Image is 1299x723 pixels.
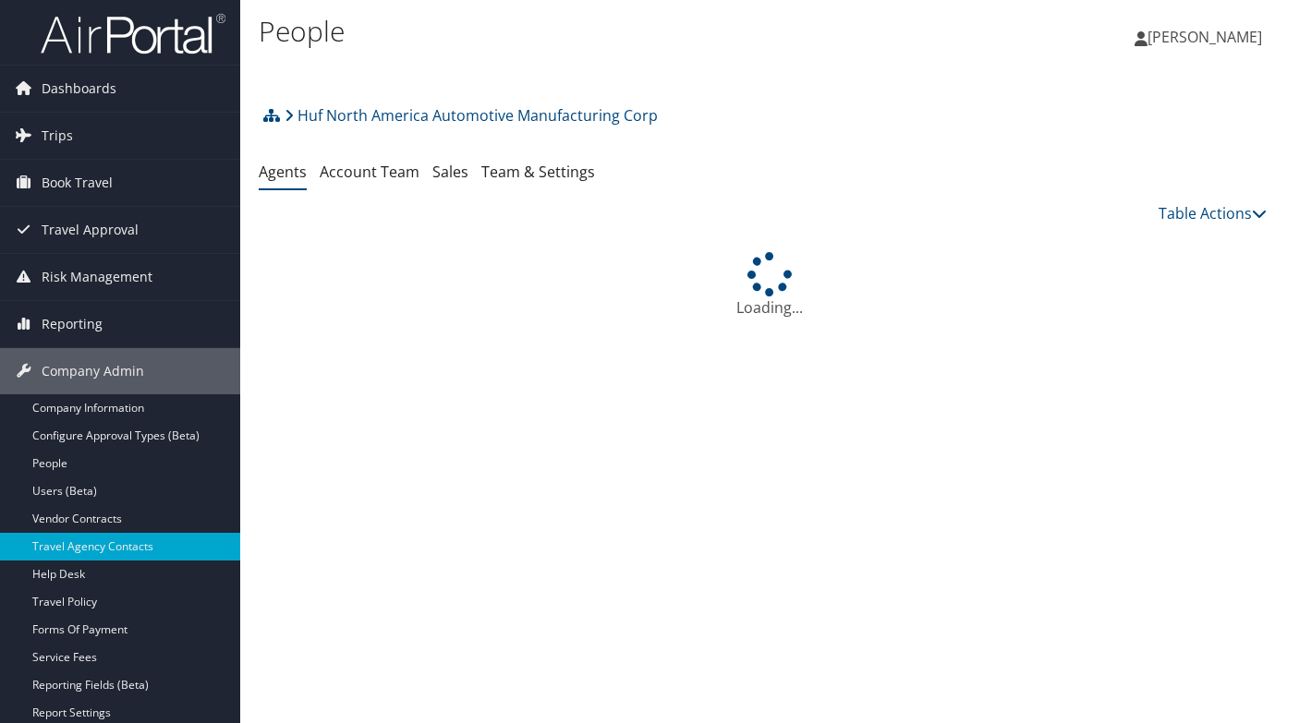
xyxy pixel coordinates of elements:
span: [PERSON_NAME] [1147,27,1262,47]
a: Table Actions [1159,203,1267,223]
span: Book Travel [42,160,113,206]
a: [PERSON_NAME] [1135,9,1281,65]
span: Dashboards [42,66,116,112]
span: Travel Approval [42,207,139,253]
img: airportal-logo.png [41,12,225,55]
a: Agents [259,162,307,182]
span: Company Admin [42,348,144,394]
span: Reporting [42,301,103,347]
a: Huf North America Automotive Manufacturing Corp [285,97,658,134]
span: Risk Management [42,254,152,300]
a: Account Team [320,162,419,182]
a: Sales [432,162,468,182]
div: Loading... [259,252,1281,319]
h1: People [259,12,940,51]
span: Trips [42,113,73,159]
a: Team & Settings [481,162,595,182]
